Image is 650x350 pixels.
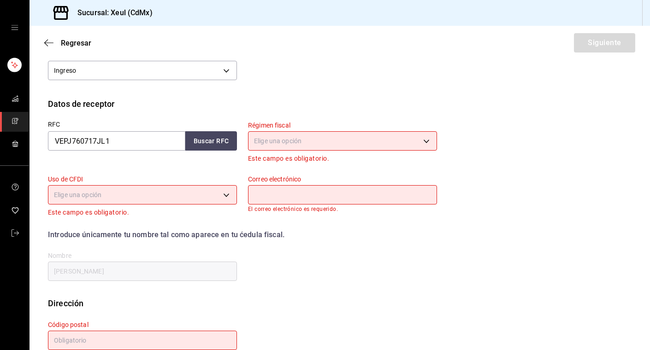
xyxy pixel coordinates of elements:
[48,98,114,110] div: Datos de receptor
[248,122,437,128] label: Régimen fiscal
[48,121,237,128] label: RFC
[248,206,437,212] p: El correo electrónico es requerido.
[48,207,237,218] p: Este campo es obligatorio.
[54,66,76,75] span: Ingreso
[248,131,437,151] div: Elige una opción
[48,229,437,240] div: Introduce únicamente tu nombre tal como aparece en tu ćedula fiscal.
[70,7,153,18] h3: Sucursal: Xeul (CdMx)
[11,24,18,31] button: open drawer
[248,176,437,182] label: Correo electrónico
[48,331,237,350] input: Obligatorio
[248,153,437,164] p: Este campo es obligatorio.
[48,321,237,327] label: Código postal
[48,252,237,258] label: Nombre
[185,131,237,151] button: Buscar RFC
[48,176,237,182] label: Uso de CFDI
[61,39,91,47] span: Regresar
[44,39,91,47] button: Regresar
[48,297,83,309] div: Dirección
[48,185,237,204] div: Elige una opción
